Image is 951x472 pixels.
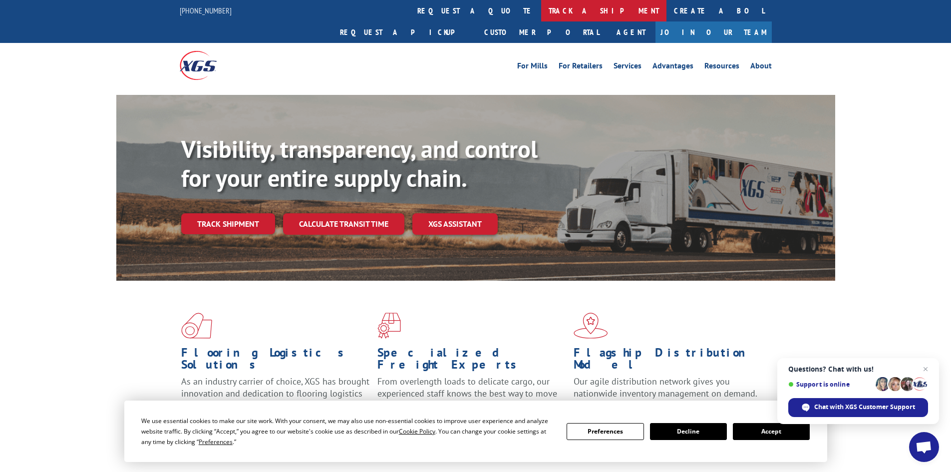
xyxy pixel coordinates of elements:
[559,62,603,73] a: For Retailers
[124,401,827,462] div: Cookie Consent Prompt
[750,62,772,73] a: About
[652,62,693,73] a: Advantages
[181,376,369,411] span: As an industry carrier of choice, XGS has brought innovation and dedication to flooring logistics...
[704,62,739,73] a: Resources
[180,5,232,15] a: [PHONE_NUMBER]
[788,398,928,417] div: Chat with XGS Customer Support
[614,62,641,73] a: Services
[377,376,566,420] p: From overlength loads to delicate cargo, our experienced staff knows the best way to move your fr...
[574,313,608,339] img: xgs-icon-flagship-distribution-model-red
[181,347,370,376] h1: Flooring Logistics Solutions
[920,363,932,375] span: Close chat
[181,313,212,339] img: xgs-icon-total-supply-chain-intelligence-red
[814,403,915,412] span: Chat with XGS Customer Support
[909,432,939,462] div: Open chat
[567,423,643,440] button: Preferences
[377,347,566,376] h1: Specialized Freight Experts
[199,438,233,446] span: Preferences
[655,21,772,43] a: Join Our Team
[650,423,727,440] button: Decline
[574,347,762,376] h1: Flagship Distribution Model
[788,365,928,373] span: Questions? Chat with us!
[332,21,477,43] a: Request a pickup
[377,313,401,339] img: xgs-icon-focused-on-flooring-red
[574,376,757,399] span: Our agile distribution network gives you nationwide inventory management on demand.
[733,423,810,440] button: Accept
[399,427,435,436] span: Cookie Policy
[181,133,538,193] b: Visibility, transparency, and control for your entire supply chain.
[788,381,872,388] span: Support is online
[607,21,655,43] a: Agent
[477,21,607,43] a: Customer Portal
[181,213,275,234] a: Track shipment
[283,213,404,235] a: Calculate transit time
[412,213,498,235] a: XGS ASSISTANT
[141,416,555,447] div: We use essential cookies to make our site work. With your consent, we may also use non-essential ...
[517,62,548,73] a: For Mills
